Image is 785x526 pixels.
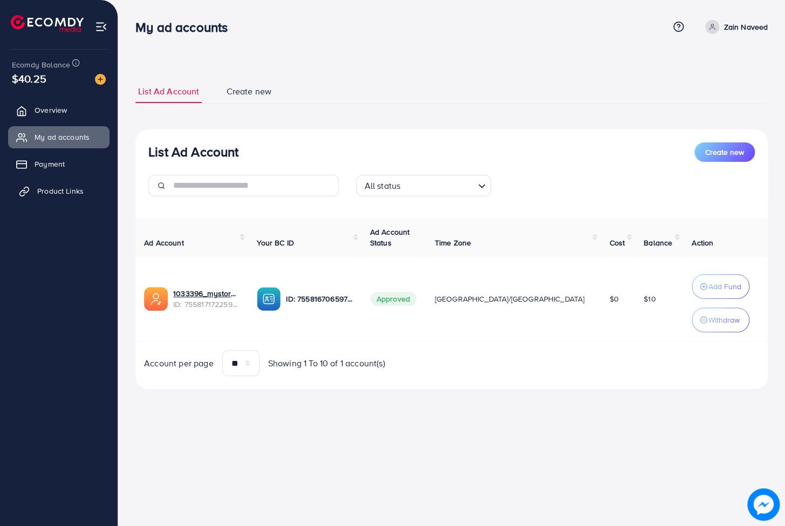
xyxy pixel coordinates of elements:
span: $0 [609,293,618,304]
span: Product Links [37,186,84,196]
a: Overview [8,99,110,121]
input: Search for option [404,176,474,194]
span: Ad Account [144,237,184,248]
img: menu [95,21,107,33]
a: Zain Naveed [701,20,768,34]
button: Withdraw [692,308,749,332]
img: ic-ads-acc.e4c84228.svg [144,287,168,311]
span: Time Zone [435,237,471,248]
button: Add Fund [692,274,749,299]
span: $10 [644,293,656,304]
span: $40.25 [12,71,46,86]
a: Product Links [8,180,110,202]
div: Search for option [356,175,491,196]
img: image [747,488,780,521]
a: 1033396_mystoreflix_1759774345044 [173,288,240,299]
span: ID: 7558171722596302855 [173,299,240,310]
button: Create new [694,142,755,162]
span: Ecomdy Balance [12,59,70,70]
a: Payment [8,153,110,175]
span: My ad accounts [35,132,90,142]
span: Ad Account Status [370,227,410,248]
span: Account per page [144,357,214,370]
p: ID: 7558167065975373841 [286,292,352,305]
span: Your BC ID [257,237,294,248]
img: logo [11,15,84,32]
span: Approved [370,292,417,306]
span: Action [692,237,713,248]
span: Payment [35,159,65,169]
h3: My ad accounts [135,19,236,35]
a: My ad accounts [8,126,110,148]
span: Create new [226,85,271,98]
span: All status [362,178,402,194]
p: Add Fund [708,280,741,293]
span: Create new [705,147,744,158]
span: List Ad Account [138,85,199,98]
span: Showing 1 To 10 of 1 account(s) [268,357,385,370]
div: <span class='underline'>1033396_mystoreflix_1759774345044</span></br>7558171722596302855 [173,288,240,310]
span: [GEOGRAPHIC_DATA]/[GEOGRAPHIC_DATA] [435,293,585,304]
span: Cost [609,237,625,248]
img: ic-ba-acc.ded83a64.svg [257,287,281,311]
p: Withdraw [708,313,740,326]
img: image [95,74,106,85]
h3: List Ad Account [148,144,238,160]
span: Balance [644,237,672,248]
span: Overview [35,105,67,115]
p: Zain Naveed [723,21,768,33]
